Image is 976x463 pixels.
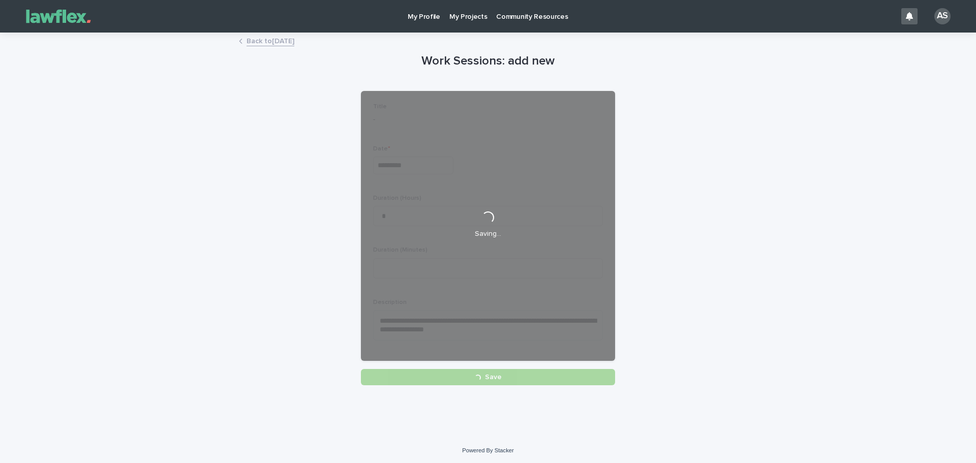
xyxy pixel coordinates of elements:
[247,35,294,46] a: Back to[DATE]
[361,369,615,385] button: Save
[934,8,951,24] div: AS
[20,6,97,26] img: Gnvw4qrBSHOAfo8VMhG6
[462,447,513,453] a: Powered By Stacker
[485,374,502,381] span: Save
[475,230,501,238] p: Saving…
[361,54,615,69] h1: Work Sessions: add new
